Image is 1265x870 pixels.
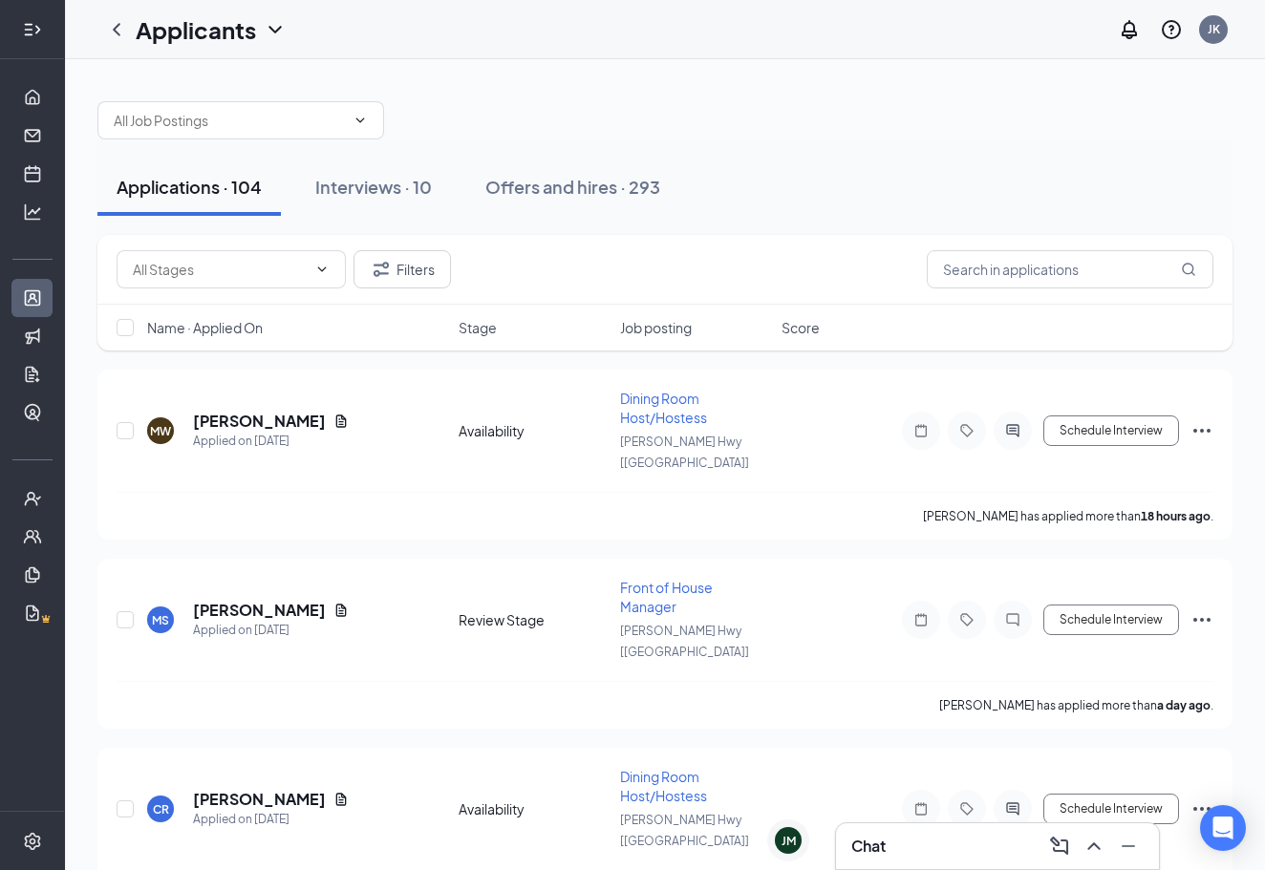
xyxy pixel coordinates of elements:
[353,113,368,128] svg: ChevronDown
[1044,831,1075,861] button: ComposeMessage
[117,175,262,199] div: Applications · 104
[620,318,692,337] span: Job posting
[105,18,128,41] svg: ChevronLeft
[1001,423,1024,438] svg: ActiveChat
[910,423,933,438] svg: Note
[264,18,287,41] svg: ChevronDown
[193,621,349,640] div: Applied on [DATE]
[1048,835,1071,858] svg: ComposeMessage
[1118,18,1141,41] svg: Notifications
[459,318,497,337] span: Stage
[1043,605,1179,635] button: Schedule Interview
[23,202,42,222] svg: Analysis
[955,612,978,627] svg: Tag
[620,390,707,426] span: Dining Room Host/Hostess
[23,489,42,508] svg: UserCheck
[1181,262,1196,277] svg: MagnifyingGlass
[939,697,1213,713] p: [PERSON_NAME] has applied more than .
[1001,612,1024,627] svg: ChatInactive
[459,421,609,440] div: Availability
[851,836,886,857] h3: Chat
[1190,797,1213,820] svg: Ellipses
[923,508,1213,524] p: [PERSON_NAME] has applied more than .
[193,600,326,621] h5: [PERSON_NAME]
[1190,608,1213,631] svg: Ellipses
[315,175,432,199] div: Interviews · 10
[927,250,1213,288] input: Search in applications
[133,259,307,280] input: All Stages
[152,612,169,628] div: MS
[485,175,660,199] div: Offers and hires · 293
[1083,835,1105,858] svg: ChevronUp
[354,250,451,288] button: Filter Filters
[333,603,349,618] svg: Document
[1157,698,1211,712] b: a day ago
[910,801,933,817] svg: Note
[459,610,609,629] div: Review Stage
[1141,509,1211,523] b: 18 hours ago
[193,789,326,810] h5: [PERSON_NAME]
[193,432,349,451] div: Applied on [DATE]
[136,13,256,46] h1: Applicants
[1001,801,1024,817] svg: ActiveChat
[1079,831,1109,861] button: ChevronUp
[333,414,349,429] svg: Document
[114,110,345,131] input: All Job Postings
[314,262,330,277] svg: ChevronDown
[1190,419,1213,442] svg: Ellipses
[782,318,820,337] span: Score
[23,20,42,39] svg: Expand
[1043,794,1179,824] button: Schedule Interview
[620,768,707,804] span: Dining Room Host/Hostess
[333,792,349,807] svg: Document
[193,411,326,432] h5: [PERSON_NAME]
[193,810,349,829] div: Applied on [DATE]
[1200,805,1246,851] div: Open Intercom Messenger
[620,579,713,615] span: Front of House Manager
[955,801,978,817] svg: Tag
[955,423,978,438] svg: Tag
[370,258,393,281] svg: Filter
[147,318,263,337] span: Name · Applied On
[459,799,609,818] div: Availability
[1160,18,1183,41] svg: QuestionInfo
[1208,21,1220,37] div: JK
[1043,415,1179,446] button: Schedule Interview
[782,833,796,849] div: JM
[620,435,749,470] span: [PERSON_NAME] Hwy [[GEOGRAPHIC_DATA]]
[1113,831,1144,861] button: Minimize
[23,832,42,851] svg: Settings
[150,423,171,439] div: MW
[620,624,749,659] span: [PERSON_NAME] Hwy [[GEOGRAPHIC_DATA]]
[1117,835,1140,858] svg: Minimize
[620,813,749,848] span: [PERSON_NAME] Hwy [[GEOGRAPHIC_DATA]]
[910,612,933,627] svg: Note
[153,801,169,817] div: CR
